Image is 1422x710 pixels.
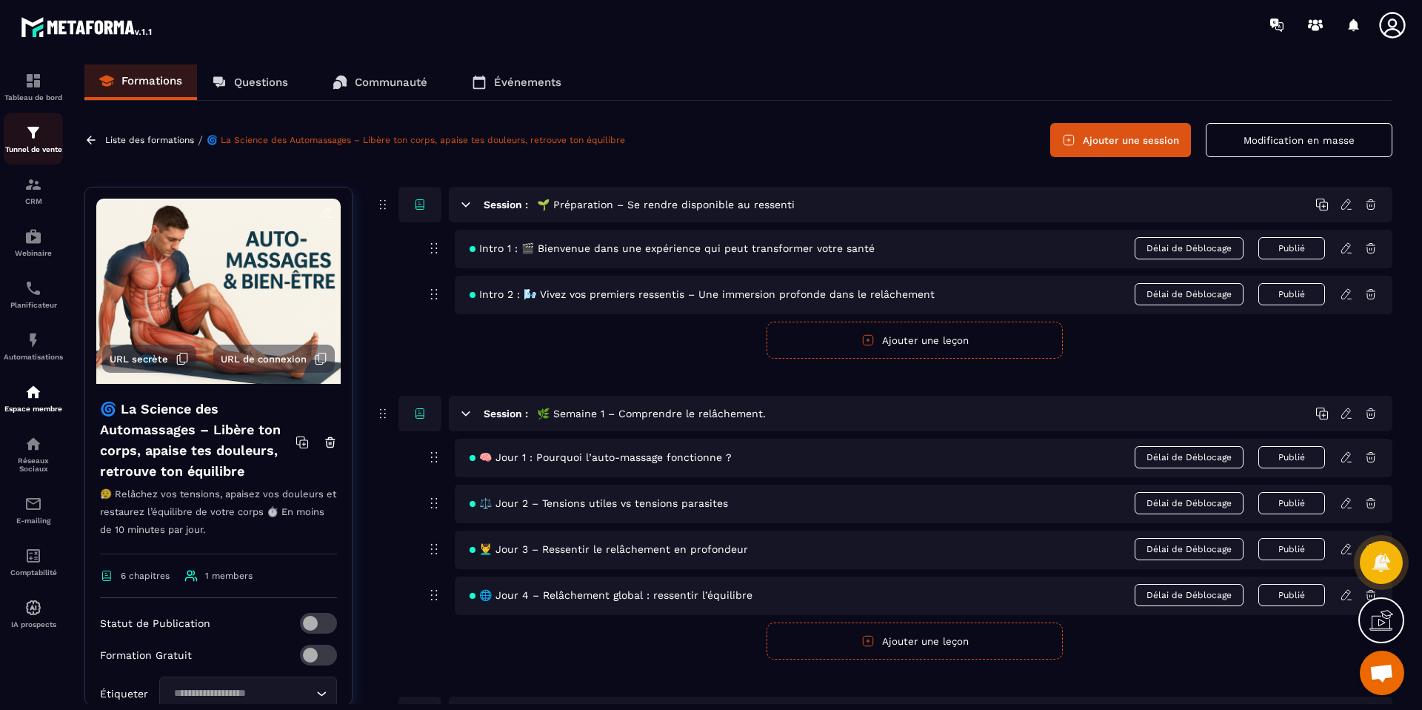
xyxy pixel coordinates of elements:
[121,74,182,87] p: Formations
[4,372,63,424] a: automationsautomationsEspace membre
[234,76,288,89] p: Questions
[457,64,576,100] a: Événements
[24,72,42,90] img: formation
[355,76,427,89] p: Communauté
[4,424,63,484] a: social-networksocial-networkRéseaux Sociaux
[1135,584,1244,606] span: Délai de Déblocage
[4,620,63,628] p: IA prospects
[484,408,528,419] h6: Session :
[1258,538,1325,560] button: Publié
[4,353,63,361] p: Automatisations
[197,64,303,100] a: Questions
[470,543,748,555] span: 💆‍♂️ Jour 3 – Ressentir le relâchement en profondeur
[4,113,63,165] a: formationformationTunnel de vente
[1360,651,1404,695] a: Ouvrir le chat
[537,197,795,212] h5: 🌱 Préparation – Se rendre disponible au ressenti
[4,165,63,216] a: formationformationCRM
[4,301,63,309] p: Planificateur
[100,617,210,629] p: Statut de Publication
[4,484,63,536] a: emailemailE-mailing
[4,197,63,205] p: CRM
[110,354,168,365] span: URL secrète
[213,345,335,373] button: URL de connexion
[24,279,42,297] img: scheduler
[1258,237,1325,259] button: Publié
[24,176,42,193] img: formation
[121,571,170,581] span: 6 chapitres
[470,288,935,300] span: Intro 2 : 🌬️ Vivez vos premiers ressentis – Une immersion profonde dans le relâchement
[102,345,196,373] button: URL secrète
[1135,492,1244,514] span: Délai de Déblocage
[4,268,63,320] a: schedulerschedulerPlanificateur
[24,383,42,401] img: automations
[1206,123,1392,157] button: Modification en masse
[169,686,313,702] input: Search for option
[100,485,337,554] p: 😮‍💨 Relâchez vos tensions, apaisez vos douleurs et restaurez l’équilibre de votre corps ⏱️ En moi...
[537,406,766,421] h5: 🌿 Semaine 1 – Comprendre le relâchement.
[4,536,63,588] a: accountantaccountantComptabilité
[470,589,752,601] span: 🌐 Jour 4 – Relâchement global : ressentir l’équilibre
[24,124,42,142] img: formation
[221,354,307,365] span: URL de connexion
[767,322,1063,359] button: Ajouter une leçon
[207,135,625,145] a: 🌀 La Science des Automassages – Libère ton corps, apaise tes douleurs, retrouve ton équilibre
[24,599,42,617] img: automations
[21,13,154,40] img: logo
[470,451,732,463] span: 🧠 Jour 1 : Pourquoi l’auto-massage fonctionne ?
[4,145,63,153] p: Tunnel de vente
[24,495,42,513] img: email
[4,457,63,473] p: Réseaux Sociaux
[4,93,63,102] p: Tableau de bord
[4,405,63,413] p: Espace membre
[4,517,63,525] p: E-mailing
[1135,237,1244,259] span: Délai de Déblocage
[4,568,63,577] p: Comptabilité
[1050,123,1191,157] button: Ajouter une session
[24,435,42,453] img: social-network
[100,688,148,700] p: Étiqueter
[484,199,528,210] h6: Session :
[1135,446,1244,468] span: Délai de Déblocage
[24,331,42,349] img: automations
[767,623,1063,660] button: Ajouter une leçon
[205,571,253,581] span: 1 members
[494,76,561,89] p: Événements
[4,216,63,268] a: automationsautomationsWebinaire
[1135,283,1244,305] span: Délai de Déblocage
[4,320,63,372] a: automationsautomationsAutomatisations
[105,135,194,145] a: Liste des formations
[318,64,442,100] a: Communauté
[100,399,296,482] h4: 🌀 La Science des Automassages – Libère ton corps, apaise tes douleurs, retrouve ton équilibre
[470,497,728,509] span: ⚖️ Jour 2 – Tensions utiles vs tensions parasites
[1258,584,1325,606] button: Publié
[84,64,197,100] a: Formations
[100,649,192,661] p: Formation Gratuit
[1258,492,1325,514] button: Publié
[4,61,63,113] a: formationformationTableau de bord
[470,242,875,254] span: Intro 1 : 🎬 Bienvenue dans une expérience qui peut transformer votre santé
[1135,538,1244,560] span: Délai de Déblocage
[1258,283,1325,305] button: Publié
[198,133,203,147] span: /
[4,249,63,257] p: Webinaire
[1258,446,1325,468] button: Publié
[96,199,341,384] img: background
[24,547,42,565] img: accountant
[24,228,42,245] img: automations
